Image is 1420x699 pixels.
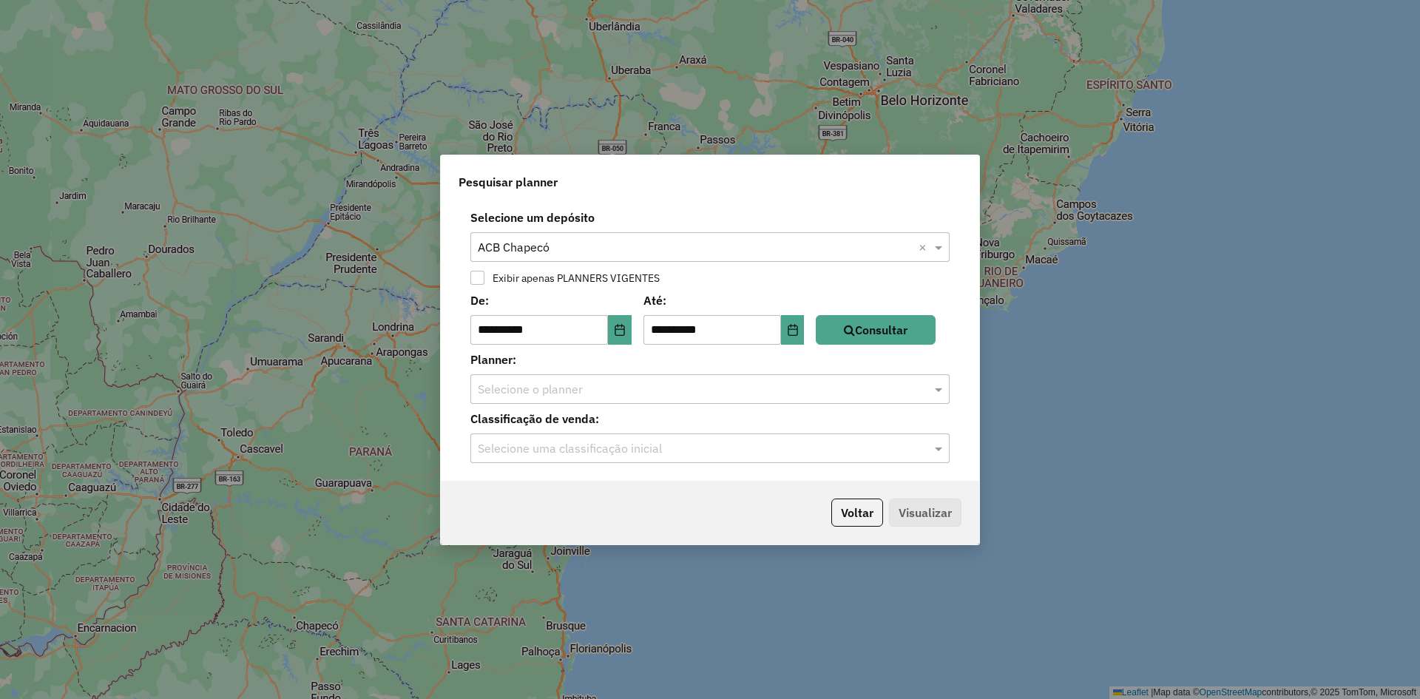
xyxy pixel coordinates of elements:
label: Classificação de venda: [461,410,958,428]
button: Voltar [831,499,883,527]
span: Pesquisar planner [459,173,558,191]
label: De: [470,291,632,309]
label: Planner: [461,351,958,368]
label: Selecione um depósito [461,209,958,226]
button: Consultar [816,315,936,345]
button: Choose Date [608,315,632,345]
label: Até: [643,291,805,309]
button: Choose Date [781,315,805,345]
label: Exibir apenas PLANNERS VIGENTES [485,273,660,283]
span: Clear all [919,238,931,256]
